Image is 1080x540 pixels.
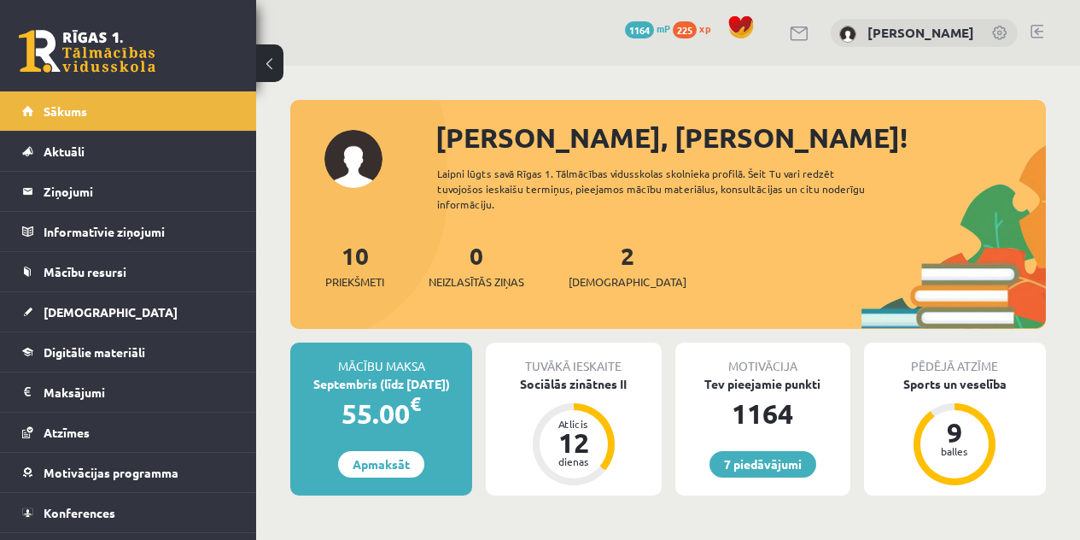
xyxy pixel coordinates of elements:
[864,343,1046,375] div: Pēdējā atzīme
[338,451,424,478] a: Apmaksāt
[44,465,178,480] span: Motivācijas programma
[44,172,235,211] legend: Ziņojumi
[569,273,686,291] span: [DEMOGRAPHIC_DATA]
[22,172,235,211] a: Ziņojumi
[22,413,235,452] a: Atzīmes
[675,393,850,434] div: 1164
[864,375,1046,393] div: Sports un veselība
[44,144,85,159] span: Aktuāli
[569,240,686,291] a: 2[DEMOGRAPHIC_DATA]
[929,446,980,456] div: balles
[44,264,126,279] span: Mācību resursi
[867,24,974,41] a: [PERSON_NAME]
[44,505,115,520] span: Konferences
[625,21,654,38] span: 1164
[429,273,524,291] span: Neizlasītās ziņas
[325,273,384,291] span: Priekšmeti
[290,393,472,434] div: 55.00
[44,103,87,119] span: Sākums
[709,451,816,478] a: 7 piedāvājumi
[657,21,670,35] span: mP
[839,26,856,43] img: Kate Birğele
[44,212,235,251] legend: Informatīvie ziņojumi
[44,425,90,440] span: Atzīmes
[675,375,850,393] div: Tev pieejamie punkti
[44,304,178,320] span: [DEMOGRAPHIC_DATA]
[325,240,384,291] a: 10Priekšmeti
[22,493,235,532] a: Konferences
[44,373,235,412] legend: Maksājumi
[410,391,421,416] span: €
[548,456,599,467] div: dienas
[437,166,890,212] div: Laipni lūgts savā Rīgas 1. Tālmācības vidusskolas skolnieka profilā. Šeit Tu vari redzēt tuvojošo...
[864,375,1046,488] a: Sports un veselība 9 balles
[673,21,697,38] span: 225
[22,453,235,492] a: Motivācijas programma
[22,332,235,372] a: Digitālie materiāli
[44,344,145,360] span: Digitālie materiāli
[548,429,599,456] div: 12
[486,375,661,488] a: Sociālās zinātnes II Atlicis 12 dienas
[22,252,235,291] a: Mācību resursi
[625,21,670,35] a: 1164 mP
[486,343,661,375] div: Tuvākā ieskaite
[429,240,524,291] a: 0Neizlasītās ziņas
[22,373,235,412] a: Maksājumi
[675,343,850,375] div: Motivācija
[673,21,719,35] a: 225 xp
[486,375,661,393] div: Sociālās zinātnes II
[22,91,235,131] a: Sākums
[19,30,155,73] a: Rīgas 1. Tālmācības vidusskola
[699,21,710,35] span: xp
[435,117,1046,158] div: [PERSON_NAME], [PERSON_NAME]!
[929,419,980,446] div: 9
[22,212,235,251] a: Informatīvie ziņojumi
[22,132,235,171] a: Aktuāli
[290,343,472,375] div: Mācību maksa
[548,419,599,429] div: Atlicis
[22,292,235,332] a: [DEMOGRAPHIC_DATA]
[290,375,472,393] div: Septembris (līdz [DATE])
